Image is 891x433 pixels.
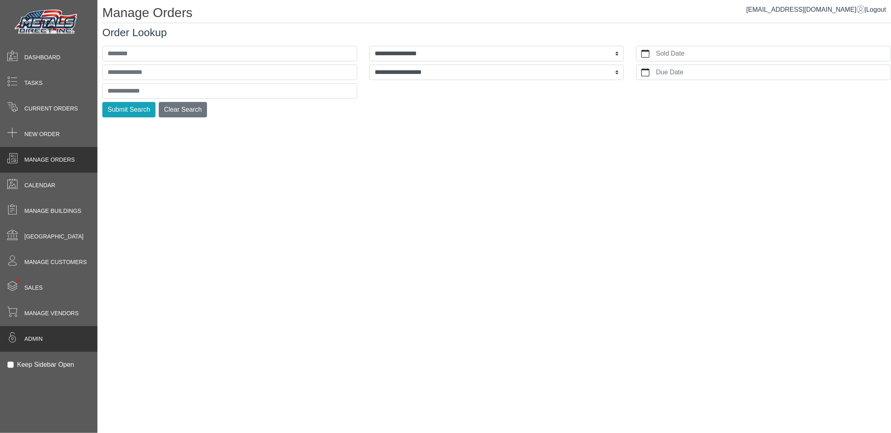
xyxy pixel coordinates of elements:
button: calendar [636,65,654,80]
span: Current Orders [24,104,78,113]
button: Clear Search [159,102,207,117]
span: Dashboard [24,53,60,62]
label: Sold Date [654,46,891,61]
span: Sales [24,284,43,292]
span: Calendar [24,181,55,190]
div: | [746,5,886,15]
svg: calendar [641,50,649,58]
span: Admin [24,335,43,343]
img: Metals Direct Inc Logo [12,7,81,37]
label: Keep Sidebar Open [17,360,74,370]
span: Logout [866,6,886,13]
span: New Order [24,130,60,139]
label: Due Date [654,65,891,80]
span: Tasks [24,79,43,87]
svg: calendar [641,68,649,76]
span: Manage Buildings [24,207,81,215]
span: Manage Orders [24,156,75,164]
h1: Manage Orders [102,5,891,23]
button: Submit Search [102,102,155,117]
span: Manage Vendors [24,309,79,318]
a: [EMAIL_ADDRESS][DOMAIN_NAME] [746,6,865,13]
button: calendar [636,46,654,61]
span: • [8,268,28,294]
h3: Order Lookup [102,26,891,39]
span: [GEOGRAPHIC_DATA] [24,232,84,241]
span: Manage Customers [24,258,87,266]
